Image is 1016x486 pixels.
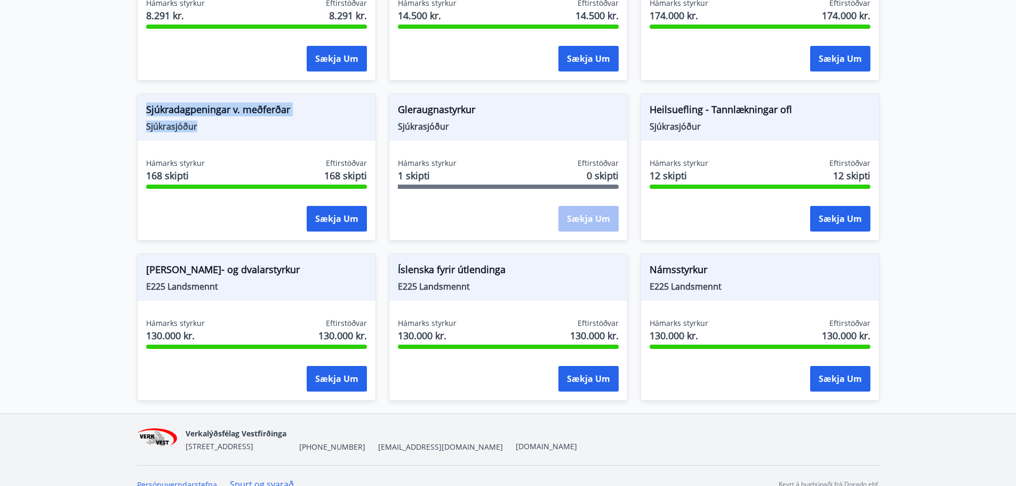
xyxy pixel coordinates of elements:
button: Sækja um [810,366,870,392]
span: 130.000 kr. [398,329,457,342]
span: Eftirstöðvar [578,318,619,329]
span: 130.000 kr. [570,329,619,342]
span: Hámarks styrkur [146,318,205,329]
span: 174.000 kr. [822,9,870,22]
span: 8.291 kr. [329,9,367,22]
span: E225 Landsmennt [398,281,619,292]
span: [STREET_ADDRESS] [186,441,253,451]
span: Heilsuefling - Tannlækningar ofl [650,102,870,121]
span: Sjúkradagpeningar v. meðferðar [146,102,367,121]
span: 1 skipti [398,169,457,182]
span: 130.000 kr. [822,329,870,342]
span: Sjúkrasjóður [398,121,619,132]
button: Sækja um [558,46,619,71]
span: E225 Landsmennt [650,281,870,292]
span: Námsstyrkur [650,262,870,281]
span: 0 skipti [587,169,619,182]
span: Eftirstöðvar [326,158,367,169]
button: Sækja um [307,206,367,232]
img: jihgzMk4dcgjRAW2aMgpbAqQEG7LZi0j9dOLAUvz.png [137,428,178,451]
span: 8.291 kr. [146,9,205,22]
button: Sækja um [810,206,870,232]
span: Eftirstöðvar [578,158,619,169]
span: 14.500 kr. [398,9,457,22]
span: Sjúkrasjóður [650,121,870,132]
span: [PHONE_NUMBER] [299,442,365,452]
span: [PERSON_NAME]- og dvalarstyrkur [146,262,367,281]
span: 12 skipti [833,169,870,182]
span: 12 skipti [650,169,708,182]
span: 168 skipti [324,169,367,182]
span: 130.000 kr. [146,329,205,342]
span: Íslenska fyrir útlendinga [398,262,619,281]
span: Hámarks styrkur [398,158,457,169]
button: Sækja um [307,46,367,71]
span: 168 skipti [146,169,205,182]
span: Hámarks styrkur [650,318,708,329]
button: Sækja um [307,366,367,392]
span: Eftirstöðvar [829,158,870,169]
span: E225 Landsmennt [146,281,367,292]
span: Sjúkrasjóður [146,121,367,132]
span: Eftirstöðvar [829,318,870,329]
span: Gleraugnastyrkur [398,102,619,121]
span: [EMAIL_ADDRESS][DOMAIN_NAME] [378,442,503,452]
a: [DOMAIN_NAME] [516,441,577,451]
span: Eftirstöðvar [326,318,367,329]
span: 130.000 kr. [318,329,367,342]
button: Sækja um [558,366,619,392]
button: Sækja um [810,46,870,71]
span: Hámarks styrkur [650,158,708,169]
span: Verkalýðsfélag Vestfirðinga [186,428,286,439]
span: 174.000 kr. [650,9,708,22]
span: Hámarks styrkur [146,158,205,169]
span: Hámarks styrkur [398,318,457,329]
span: 130.000 kr. [650,329,708,342]
span: 14.500 kr. [575,9,619,22]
